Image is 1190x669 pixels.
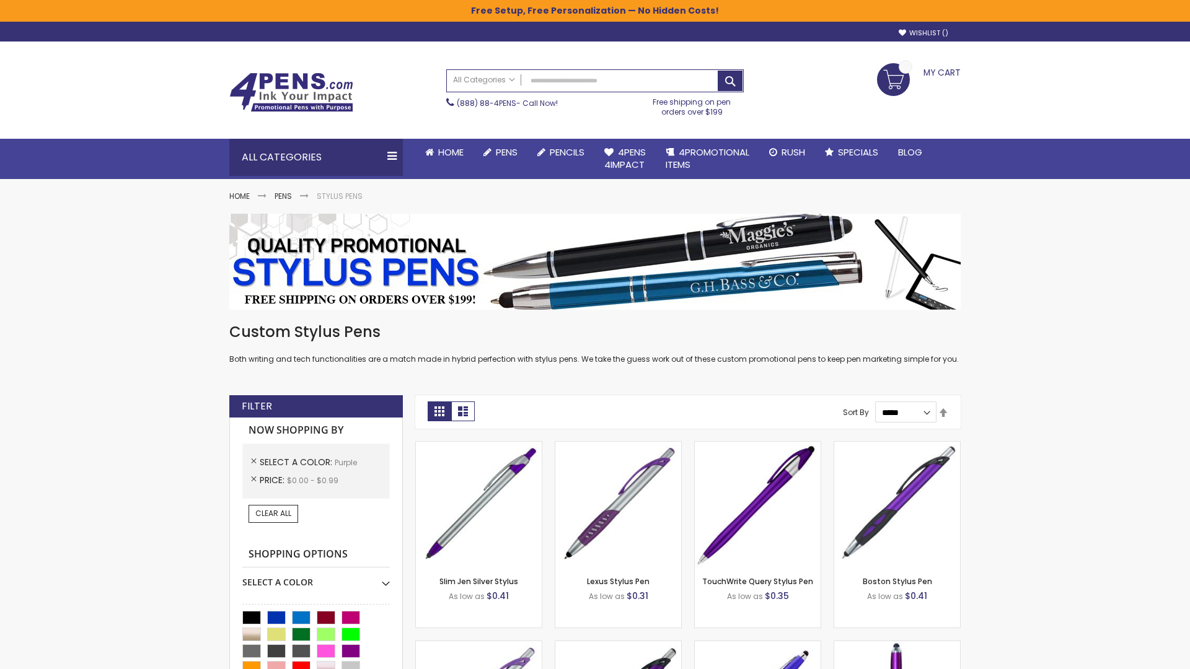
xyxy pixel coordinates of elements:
[229,72,353,112] img: 4Pens Custom Pens and Promotional Products
[834,441,960,452] a: Boston Stylus Pen-Purple
[604,146,646,171] span: 4Pens 4impact
[439,576,518,587] a: Slim Jen Silver Stylus
[555,641,681,651] a: Lexus Metallic Stylus Pen-Purple
[496,146,518,159] span: Pens
[587,576,650,587] a: Lexus Stylus Pen
[594,139,656,179] a: 4Pens4impact
[727,591,763,601] span: As low as
[242,541,390,568] strong: Shopping Options
[447,70,521,90] a: All Categories
[765,590,789,602] span: $0.35
[428,401,451,421] strong: Grid
[838,146,878,159] span: Specials
[449,591,485,601] span: As low as
[242,567,390,588] div: Select A Color
[555,442,681,567] img: Lexus Stylus Pen-Purple
[335,457,357,468] span: Purple
[416,641,542,651] a: Boston Silver Stylus Pen-Purple
[229,214,961,310] img: Stylus Pens
[702,576,813,587] a: TouchWrite Query Stylus Pen
[589,591,625,601] span: As low as
[275,191,292,201] a: Pens
[759,139,815,166] a: Rush
[242,418,390,444] strong: Now Shopping by
[695,441,821,452] a: TouchWrite Query Stylus Pen-Purple
[457,98,558,108] span: - Call Now!
[229,322,961,365] div: Both writing and tech functionalities are a match made in hybrid perfection with stylus pens. We ...
[438,146,464,159] span: Home
[666,146,749,171] span: 4PROMOTIONAL ITEMS
[843,407,869,418] label: Sort By
[416,442,542,567] img: Slim Jen Silver Stylus-Purple
[863,576,932,587] a: Boston Stylus Pen
[815,139,888,166] a: Specials
[527,139,594,166] a: Pencils
[415,139,474,166] a: Home
[416,441,542,452] a: Slim Jen Silver Stylus-Purple
[627,590,648,602] span: $0.31
[487,590,509,602] span: $0.41
[888,139,932,166] a: Blog
[782,146,805,159] span: Rush
[229,191,250,201] a: Home
[867,591,903,601] span: As low as
[255,508,291,518] span: Clear All
[899,28,948,38] a: Wishlist
[550,146,584,159] span: Pencils
[229,139,403,176] div: All Categories
[695,641,821,651] a: Sierra Stylus Twist Pen-Purple
[898,146,922,159] span: Blog
[229,322,961,342] h1: Custom Stylus Pens
[656,139,759,179] a: 4PROMOTIONALITEMS
[695,442,821,567] img: TouchWrite Query Stylus Pen-Purple
[249,505,298,522] a: Clear All
[260,474,287,486] span: Price
[457,98,516,108] a: (888) 88-4PENS
[287,475,338,486] span: $0.00 - $0.99
[317,191,363,201] strong: Stylus Pens
[555,441,681,452] a: Lexus Stylus Pen-Purple
[905,590,927,602] span: $0.41
[260,456,335,468] span: Select A Color
[640,92,744,117] div: Free shipping on pen orders over $199
[834,442,960,567] img: Boston Stylus Pen-Purple
[834,641,960,651] a: TouchWrite Command Stylus Pen-Purple
[453,75,515,85] span: All Categories
[242,400,272,413] strong: Filter
[474,139,527,166] a: Pens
